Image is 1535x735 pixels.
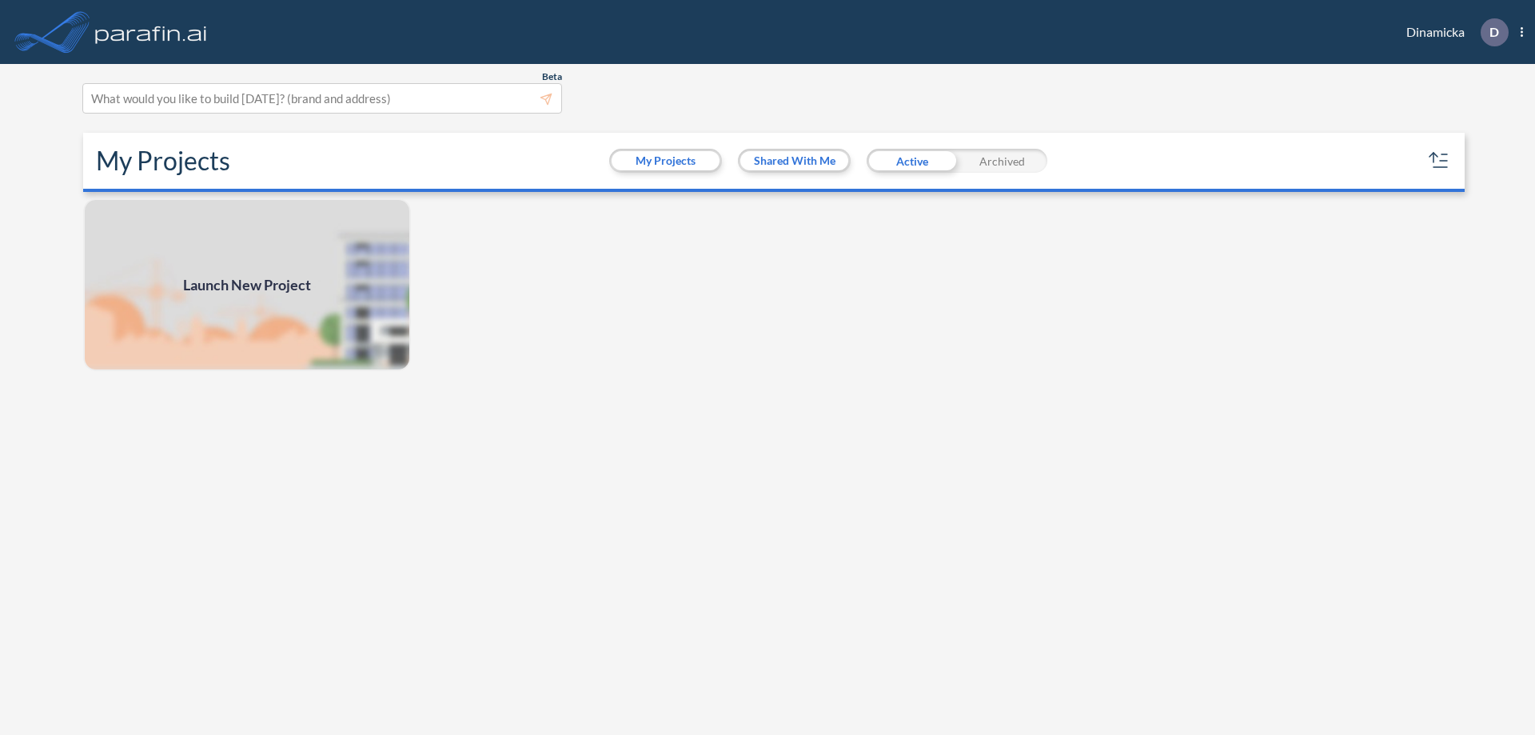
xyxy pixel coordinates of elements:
[83,198,411,371] img: add
[867,149,957,173] div: Active
[96,146,230,176] h2: My Projects
[183,274,311,296] span: Launch New Project
[92,16,210,48] img: logo
[740,151,848,170] button: Shared With Me
[542,70,562,83] span: Beta
[1426,148,1452,174] button: sort
[1489,25,1499,39] p: D
[612,151,720,170] button: My Projects
[957,149,1047,173] div: Archived
[1382,18,1523,46] div: Dinamicka
[83,198,411,371] a: Launch New Project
